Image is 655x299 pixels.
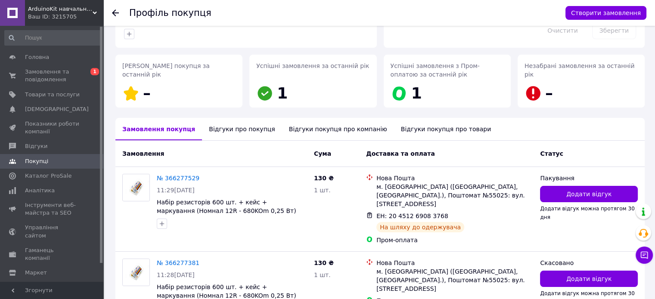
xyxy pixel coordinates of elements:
span: 1 [277,84,288,102]
button: Додати відгук [540,271,638,287]
span: 11:28[DATE] [157,271,195,278]
span: Доставка та оплата [366,150,435,157]
div: Ваш ID: 3215705 [28,13,103,21]
span: Успішні замовлення за останній рік [256,62,369,69]
button: Створити замовлення [565,6,646,20]
img: Фото товару [123,174,149,201]
span: 1 шт. [314,271,331,278]
span: ArduinoKit навчальні набори робототехніки [28,5,93,13]
span: Інструменти веб-майстра та SEO [25,201,80,217]
span: Товари та послуги [25,91,80,99]
h1: Профіль покупця [129,8,211,18]
span: Замовлення [122,150,164,157]
span: Показники роботи компанії [25,120,80,136]
a: Фото товару [122,174,150,201]
span: Відгуки [25,142,47,150]
span: Додати відгук можна протягом 30 дня [540,206,634,220]
span: 1 [90,68,99,75]
input: Пошук [4,30,102,46]
div: Повернутися назад [112,9,119,17]
div: На шляху до одержувача [376,222,464,232]
div: Відгуки про покупця [202,118,282,140]
span: Замовлення та повідомлення [25,68,80,83]
div: Нова Пошта [376,259,533,267]
span: [DEMOGRAPHIC_DATA] [25,105,89,113]
span: Статус [540,150,563,157]
div: Відгуки покупця про компанію [282,118,394,140]
span: Каталог ProSale [25,172,71,180]
a: Фото товару [122,259,150,286]
span: 11:29[DATE] [157,187,195,194]
button: Додати відгук [540,186,638,202]
div: Пром-оплата [376,236,533,244]
div: Відгуки покупця про товари [394,118,498,140]
span: Cума [314,150,331,157]
span: Управління сайтом [25,224,80,239]
span: Головна [25,53,49,61]
span: Незабрані замовлення за останній рік [525,62,635,78]
a: Набір резисторів 600 шт. + кейс + маркування (Номнал 12R - 680KOm 0,25 Вт) [157,199,296,214]
span: Успішні замовлення з Пром-оплатою за останній рік [391,62,480,78]
span: Маркет [25,269,47,277]
span: 1 [411,84,422,102]
a: № 366277381 [157,259,199,266]
span: 130 ₴ [314,259,334,266]
div: Замовлення покупця [115,118,202,140]
div: Скасовано [540,259,638,267]
span: Додати відгук [566,190,612,198]
div: Пакування [540,174,638,182]
a: № 366277529 [157,175,199,182]
div: Нова Пошта [376,174,533,182]
div: м. [GEOGRAPHIC_DATA] ([GEOGRAPHIC_DATA], [GEOGRAPHIC_DATA].), Поштомат №55025: вул. [STREET_ADDRESS] [376,182,533,208]
span: 130 ₴ [314,175,334,182]
span: 1 шт. [314,187,331,194]
img: Фото товару [123,259,149,286]
span: – [143,84,151,102]
span: Додати відгук [566,274,612,283]
span: Покупці [25,157,48,165]
span: [PERSON_NAME] покупця за останній рік [122,62,210,78]
span: – [545,84,553,102]
span: Гаманець компанії [25,247,80,262]
a: Набір резисторів 600 шт. + кейс + маркування (Номнал 12R - 680KOm 0,25 Вт) [157,284,296,299]
span: ЕН: 20 4512 6908 3768 [376,213,448,219]
button: Чат з покупцем [636,247,653,264]
div: м. [GEOGRAPHIC_DATA] ([GEOGRAPHIC_DATA], [GEOGRAPHIC_DATA].), Поштомат №55025: вул. [STREET_ADDRESS] [376,267,533,293]
span: Аналітика [25,187,55,194]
